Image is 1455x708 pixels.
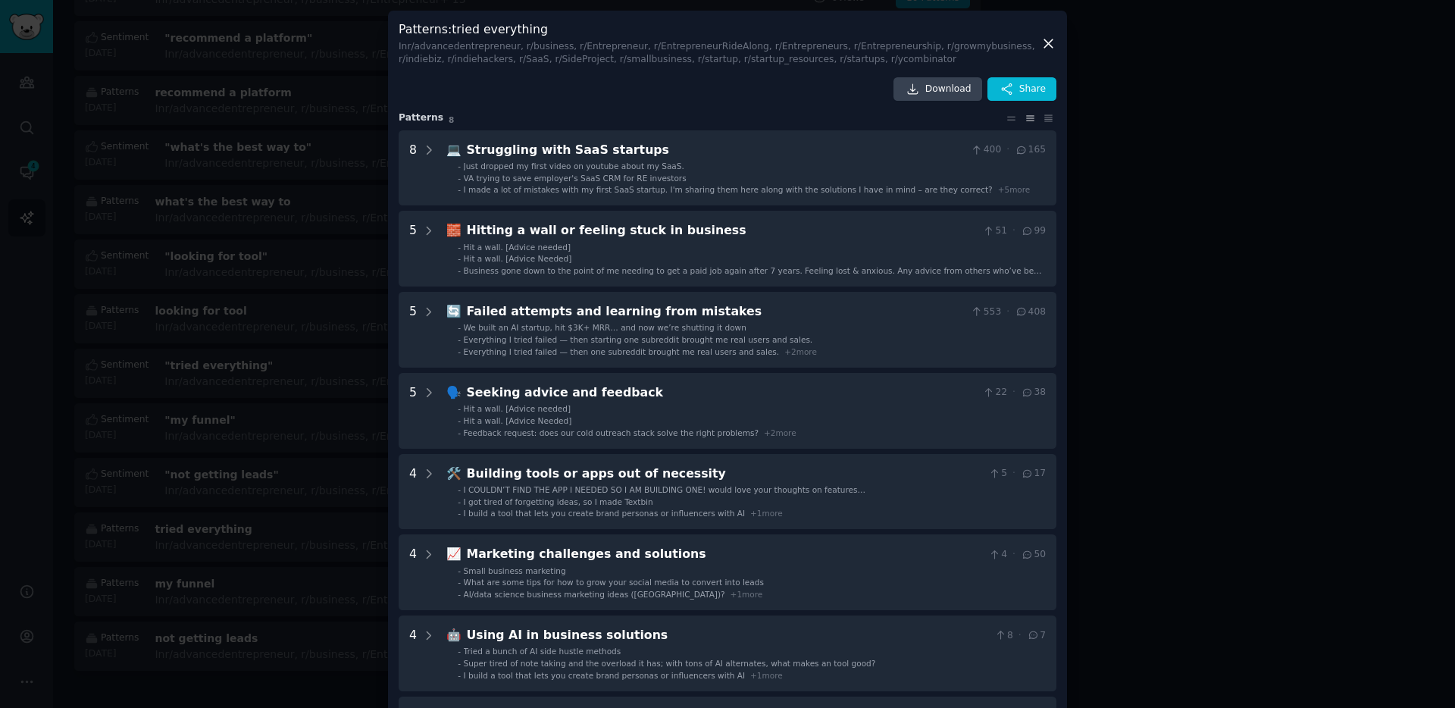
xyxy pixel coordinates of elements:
span: Hit a wall. [Advice needed] [464,243,571,252]
span: I build a tool that lets you create brand personas or influencers with AI [464,509,745,518]
span: 📈 [446,547,462,561]
span: 8 [449,115,454,124]
div: - [458,242,461,252]
span: + 2 more [764,428,796,437]
div: - [458,658,461,669]
div: 4 [409,626,417,681]
span: 51 [982,224,1007,238]
span: 400 [970,143,1001,157]
div: Struggling with SaaS startups [467,141,965,160]
div: - [458,334,461,345]
span: Hit a wall. [Advice needed] [464,404,571,413]
h3: Patterns : tried everything [399,21,1040,67]
span: + 1 more [750,671,783,680]
div: Building tools or apps out of necessity [467,465,983,484]
div: - [458,589,461,600]
div: 4 [409,545,417,600]
div: In r/advancedentrepreneur, r/business, r/Entrepreneur, r/EntrepreneurRideAlong, r/Entrepreneurs, ... [399,40,1040,67]
span: 💻 [446,143,462,157]
div: - [458,322,461,333]
span: 🧱 [446,223,462,237]
button: Share [987,77,1056,102]
span: 408 [1015,305,1046,319]
span: 7 [1027,629,1046,643]
span: Hit a wall. [Advice Needed] [464,254,572,263]
div: Seeking advice and feedback [467,384,977,403]
span: 🗣️ [446,385,462,399]
span: + 5 more [998,185,1031,194]
span: 5 [988,467,1007,481]
span: · [1012,548,1015,562]
span: Download [925,83,972,96]
span: I build a tool that lets you create brand personas or influencers with AI [464,671,745,680]
div: - [458,508,461,518]
div: - [458,497,461,507]
span: 🛠️ [446,466,462,481]
div: 8 [409,141,417,196]
div: Marketing challenges and solutions [467,545,983,564]
span: I got tired of forgetting ideas, so I made Textbin [464,497,653,506]
span: Everything I tried failed — then starting one subreddit brought me real users and sales. [464,335,813,344]
span: · [1018,629,1022,643]
div: - [458,403,461,414]
span: 8 [994,629,1013,643]
div: - [458,646,461,656]
span: AI/data science business marketing ideas ([GEOGRAPHIC_DATA])? [464,590,725,599]
div: - [458,265,461,276]
span: 99 [1021,224,1046,238]
span: 🔄 [446,304,462,318]
span: Tried a bunch of AI side hustle methods [464,647,621,656]
div: - [458,253,461,264]
span: Everything I tried failed — then one subreddit brought me real users and sales. [464,347,780,356]
div: Failed attempts and learning from mistakes [467,302,965,321]
span: + 1 more [750,509,783,518]
span: I made a lot of mistakes with my first SaaS startup. I'm sharing them here along with the solutio... [464,185,993,194]
span: Super tired of note taking and the overload it has; with tons of AI alternates, what makes an too... [464,659,876,668]
span: · [1012,224,1015,238]
div: - [458,670,461,681]
span: Hit a wall. [Advice Needed] [464,416,572,425]
span: Business gone down to the point of me needing to get a paid job again after 7 years. Feeling lost... [464,266,1044,286]
span: Pattern s [399,111,443,125]
span: 50 [1021,548,1046,562]
div: 5 [409,221,417,276]
span: 38 [1021,386,1046,399]
span: · [1006,143,1009,157]
a: Download [893,77,982,102]
div: - [458,415,461,426]
span: Small business marketing [464,566,566,575]
span: 22 [982,386,1007,399]
div: - [458,565,461,576]
div: 4 [409,465,417,519]
div: - [458,577,461,587]
div: - [458,161,461,171]
span: We built an AI startup, hit $3K+ MRR… and now we’re shutting it down [464,323,746,332]
div: - [458,484,461,495]
div: - [458,173,461,183]
span: What are some tips for how to grow your social media to convert into leads [464,578,764,587]
span: 4 [988,548,1007,562]
div: Using AI in business solutions [467,626,989,645]
span: 165 [1015,143,1046,157]
div: 5 [409,302,417,357]
span: + 1 more [731,590,763,599]
span: 553 [970,305,1001,319]
div: - [458,184,461,195]
div: - [458,346,461,357]
span: 🤖 [446,628,462,642]
span: Feedback request: does our cold outreach stack solve the right problems? [464,428,759,437]
span: Just dropped my first video on youtube about my SaaS. [464,161,684,171]
div: - [458,428,461,438]
div: Hitting a wall or feeling stuck in business [467,221,977,240]
span: VA trying to save employer's SaaS CRM for RE investors [464,174,687,183]
span: I COULDN’T FIND THE APP I NEEDED SO I AM BUILDING ONE! would love your thoughts on features… [464,485,865,494]
span: 17 [1021,467,1046,481]
span: · [1012,386,1015,399]
span: · [1006,305,1009,319]
span: · [1012,467,1015,481]
span: Share [1019,83,1046,96]
div: 5 [409,384,417,438]
span: + 2 more [784,347,817,356]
